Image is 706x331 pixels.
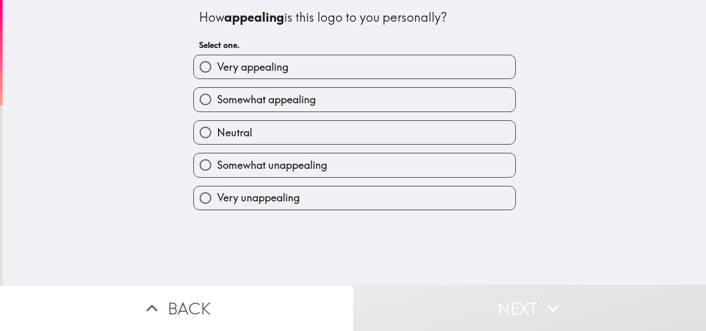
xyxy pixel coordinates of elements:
[217,191,300,205] span: Very unappealing
[217,60,288,74] span: Very appealing
[194,55,515,78] button: Very appealing
[353,285,706,331] button: Next
[199,9,510,26] div: How is this logo to you personally?
[199,39,510,51] h6: Select one.
[217,92,316,107] span: Somewhat appealing
[194,88,515,111] button: Somewhat appealing
[194,153,515,177] button: Somewhat unappealing
[217,158,327,172] span: Somewhat unappealing
[224,9,284,25] b: appealing
[217,125,252,140] span: Neutral
[194,186,515,210] button: Very unappealing
[194,121,515,144] button: Neutral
